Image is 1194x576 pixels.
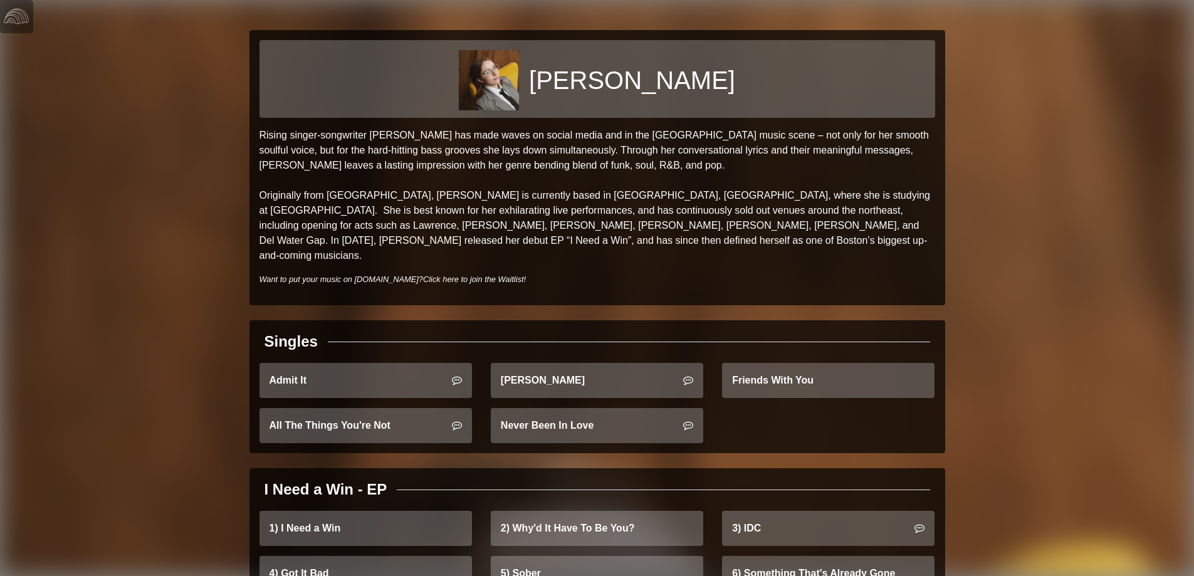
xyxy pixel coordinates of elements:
img: 1c06b16bafab32be28fd6b644e47a8de953edc2593069ddeec5c2bec21d63cb6.jpg [459,50,519,110]
a: [PERSON_NAME] [491,363,703,398]
div: Singles [264,330,318,353]
a: 2) Why'd It Have To Be You? [491,511,703,546]
a: Friends With You [722,363,935,398]
a: 3) IDC [722,511,935,546]
a: Never Been In Love [491,408,703,443]
h1: [PERSON_NAME] [529,65,735,95]
a: Admit It [259,363,472,398]
a: All The Things You're Not [259,408,472,443]
div: I Need a Win - EP [264,478,387,501]
p: Rising singer-songwriter [PERSON_NAME] has made waves on social media and in the [GEOGRAPHIC_DATA... [259,128,935,263]
i: Want to put your music on [DOMAIN_NAME]? [259,275,526,284]
img: logo-white-4c48a5e4bebecaebe01ca5a9d34031cfd3d4ef9ae749242e8c4bf12ef99f53e8.png [4,4,29,29]
a: 1) I Need a Win [259,511,472,546]
a: Click here to join the Waitlist! [423,275,526,284]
